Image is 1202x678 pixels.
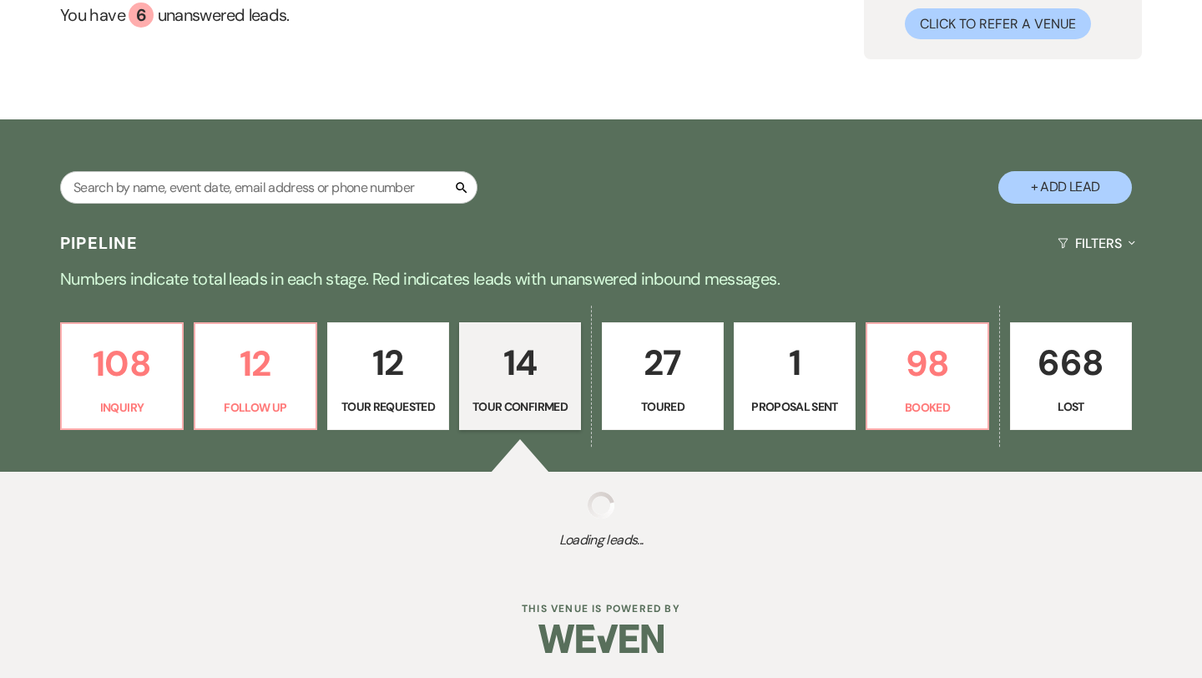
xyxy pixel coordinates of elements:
p: Follow Up [205,398,306,417]
p: 98 [877,336,977,392]
p: Toured [613,397,713,416]
p: Booked [877,398,977,417]
a: 12Tour Requested [327,322,449,431]
a: 12Follow Up [194,322,317,431]
p: 668 [1021,335,1121,391]
p: Tour Requested [338,397,438,416]
p: Tour Confirmed [470,397,570,416]
a: 1Proposal Sent [734,322,856,431]
img: loading spinner [588,492,614,519]
p: Lost [1021,397,1121,416]
a: 27Toured [602,322,724,431]
a: 108Inquiry [60,322,184,431]
p: 12 [205,336,306,392]
a: 98Booked [866,322,989,431]
button: Filters [1051,221,1142,266]
span: Loading leads... [60,530,1142,550]
p: 1 [745,335,845,391]
p: Proposal Sent [745,397,845,416]
p: 12 [338,335,438,391]
button: Click to Refer a Venue [905,8,1091,39]
a: 14Tour Confirmed [459,322,581,431]
div: 6 [129,3,154,28]
button: + Add Lead [998,171,1132,204]
h3: Pipeline [60,231,139,255]
p: 14 [470,335,570,391]
img: Weven Logo [538,610,664,668]
a: You have 6 unanswered leads. [60,3,667,28]
a: 668Lost [1010,322,1132,431]
input: Search by name, event date, email address or phone number [60,171,477,204]
p: 27 [613,335,713,391]
p: 108 [72,336,172,392]
p: Inquiry [72,398,172,417]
